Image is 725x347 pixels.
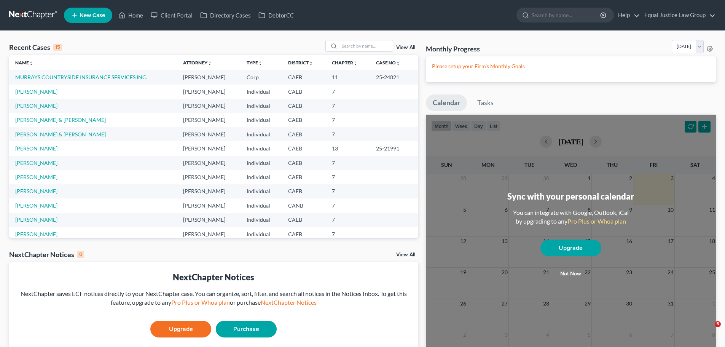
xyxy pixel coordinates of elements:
td: [PERSON_NAME] [177,113,241,127]
td: CAEB [282,70,325,84]
div: NextChapter Notices [15,271,412,283]
td: 7 [326,113,370,127]
a: View All [396,45,415,50]
a: Purchase [216,321,277,337]
td: 25-21991 [370,141,418,155]
i: unfold_more [309,61,313,66]
a: [PERSON_NAME] [15,188,57,194]
a: [PERSON_NAME] [15,145,57,152]
a: [PERSON_NAME] [15,174,57,180]
td: 13 [326,141,370,155]
td: 7 [326,99,370,113]
a: Calendar [426,94,467,111]
td: [PERSON_NAME] [177,213,241,227]
a: Districtunfold_more [288,60,313,66]
td: 7 [326,198,370,213]
td: CAEB [282,227,325,241]
h3: Monthly Progress [426,44,480,53]
td: CAEB [282,156,325,170]
td: CAEB [282,99,325,113]
div: Recent Cases [9,43,62,52]
a: Directory Cases [196,8,255,22]
a: NextChapter Notices [261,299,317,306]
a: [PERSON_NAME] [15,202,57,209]
td: 7 [326,184,370,198]
a: Upgrade [540,240,601,256]
div: 0 [77,251,84,258]
a: Help [614,8,640,22]
td: [PERSON_NAME] [177,156,241,170]
td: [PERSON_NAME] [177,70,241,84]
div: Sync with your personal calendar [507,190,634,202]
p: Please setup your Firm's Monthly Goals [432,62,710,70]
td: [PERSON_NAME] [177,227,241,241]
td: 11 [326,70,370,84]
td: 7 [326,127,370,141]
td: [PERSON_NAME] [177,99,241,113]
td: Individual [241,213,282,227]
td: Individual [241,141,282,155]
td: [PERSON_NAME] [177,85,241,99]
td: 7 [326,227,370,241]
input: Search by name... [532,8,601,22]
td: [PERSON_NAME] [177,170,241,184]
td: [PERSON_NAME] [177,127,241,141]
td: Individual [241,198,282,213]
a: [PERSON_NAME] [15,231,57,237]
a: Home [115,8,147,22]
a: View All [396,252,415,257]
td: CAEB [282,184,325,198]
td: Individual [241,85,282,99]
div: NextChapter Notices [9,250,84,259]
i: unfold_more [258,61,263,66]
td: Individual [241,227,282,241]
td: Individual [241,170,282,184]
div: NextChapter saves ECF notices directly to your NextChapter case. You can organize, sort, filter, ... [15,289,412,307]
td: Individual [241,113,282,127]
a: [PERSON_NAME] [15,160,57,166]
a: Chapterunfold_more [332,60,358,66]
a: Equal Justice Law Group [641,8,715,22]
td: CAEB [282,127,325,141]
td: Individual [241,127,282,141]
i: unfold_more [29,61,33,66]
a: Nameunfold_more [15,60,33,66]
a: DebtorCC [255,8,298,22]
td: CAEB [282,141,325,155]
input: Search by name... [339,40,393,51]
td: 7 [326,156,370,170]
a: [PERSON_NAME] & [PERSON_NAME] [15,117,106,123]
i: unfold_more [353,61,358,66]
span: 5 [715,321,721,327]
a: [PERSON_NAME] [15,102,57,109]
td: [PERSON_NAME] [177,141,241,155]
td: 7 [326,213,370,227]
td: 25-24821 [370,70,418,84]
span: New Case [80,13,105,18]
a: Attorneyunfold_more [183,60,212,66]
a: Client Portal [147,8,196,22]
a: MURRAYS COUNTRYSIDE INSURANCE SERVICES INC. [15,74,147,80]
td: Individual [241,184,282,198]
td: Corp [241,70,282,84]
a: Pro Plus or Whoa plan [567,217,626,225]
a: Tasks [470,94,500,111]
td: CAEB [282,85,325,99]
i: unfold_more [207,61,212,66]
a: Pro Plus or Whoa plan [171,299,230,306]
a: [PERSON_NAME] & [PERSON_NAME] [15,131,106,138]
td: 7 [326,170,370,184]
td: CANB [282,198,325,213]
td: CAEB [282,170,325,184]
td: 7 [326,85,370,99]
div: 15 [53,44,62,51]
a: Typeunfold_more [247,60,263,66]
a: [PERSON_NAME] [15,88,57,95]
div: You can integrate with Google, Outlook, iCal by upgrading to any [510,208,632,226]
td: [PERSON_NAME] [177,184,241,198]
i: unfold_more [396,61,400,66]
a: [PERSON_NAME] [15,216,57,223]
iframe: Intercom live chat [699,321,717,339]
button: Not now [540,266,601,281]
td: CAEB [282,213,325,227]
